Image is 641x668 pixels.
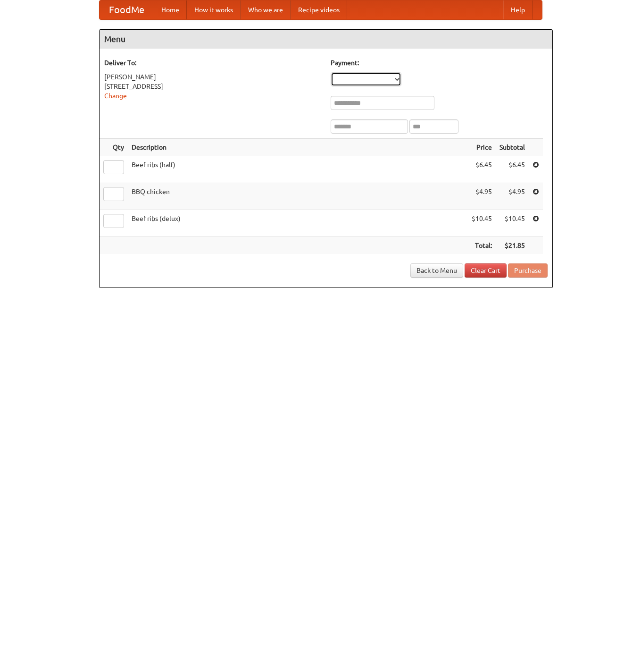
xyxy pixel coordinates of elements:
td: BBQ chicken [128,183,468,210]
a: Back to Menu [410,263,463,278]
a: Home [154,0,187,19]
td: Beef ribs (delux) [128,210,468,237]
div: [PERSON_NAME] [104,72,321,82]
a: Who we are [241,0,291,19]
h5: Payment: [331,58,548,68]
a: Recipe videos [291,0,347,19]
h4: Menu [100,30,552,49]
a: Help [503,0,533,19]
th: Description [128,139,468,156]
th: Subtotal [496,139,529,156]
a: Clear Cart [465,263,507,278]
th: $21.85 [496,237,529,254]
a: FoodMe [100,0,154,19]
td: $4.95 [496,183,529,210]
th: Total: [468,237,496,254]
div: [STREET_ADDRESS] [104,82,321,91]
th: Price [468,139,496,156]
td: $10.45 [496,210,529,237]
a: How it works [187,0,241,19]
a: Change [104,92,127,100]
td: $4.95 [468,183,496,210]
td: Beef ribs (half) [128,156,468,183]
td: $6.45 [496,156,529,183]
th: Qty [100,139,128,156]
td: $6.45 [468,156,496,183]
button: Purchase [508,263,548,278]
h5: Deliver To: [104,58,321,68]
td: $10.45 [468,210,496,237]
